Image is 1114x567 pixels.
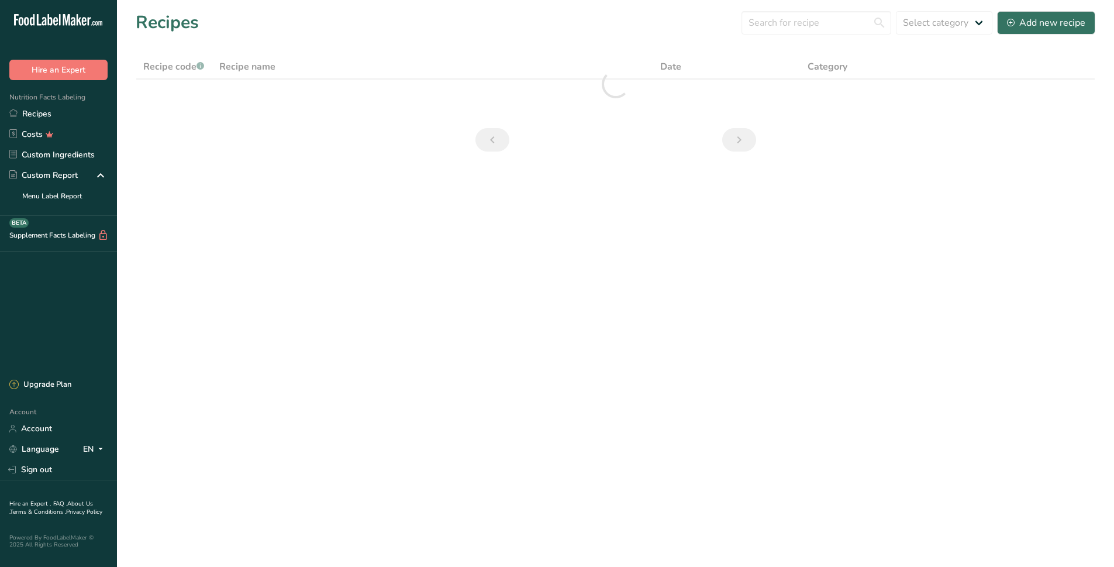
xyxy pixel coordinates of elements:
[9,500,51,508] a: Hire an Expert .
[997,11,1095,35] button: Add new recipe
[9,379,71,391] div: Upgrade Plan
[10,508,66,516] a: Terms & Conditions .
[9,500,93,516] a: About Us .
[9,218,29,228] div: BETA
[741,11,891,35] input: Search for recipe
[722,128,756,152] a: Next page
[475,128,509,152] a: Previous page
[66,508,102,516] a: Privacy Policy
[9,60,108,80] button: Hire an Expert
[53,500,67,508] a: FAQ .
[9,169,78,181] div: Custom Report
[9,534,108,548] div: Powered By FoodLabelMaker © 2025 All Rights Reserved
[1007,16,1085,30] div: Add new recipe
[9,439,59,459] a: Language
[83,442,108,456] div: EN
[136,9,199,36] h1: Recipes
